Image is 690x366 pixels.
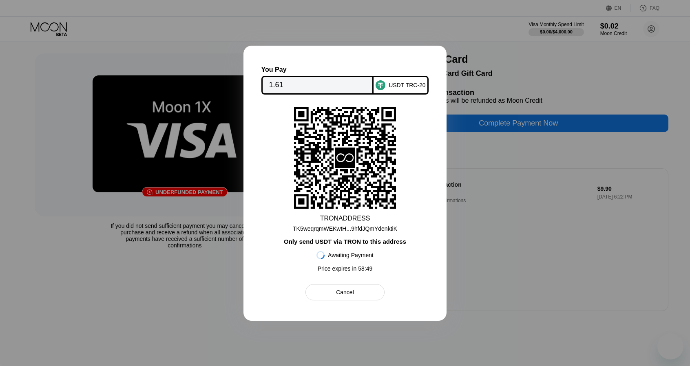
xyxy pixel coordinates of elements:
[261,66,374,73] div: You Pay
[305,284,384,300] div: Cancel
[657,333,683,359] iframe: Button to launch messaging window
[265,66,425,95] div: You PayUSDT TRC-20
[318,265,373,272] div: Price expires in
[293,225,397,232] div: TK5weqrqmWEKwtH...9hfdJQmYdenktiK
[389,82,426,88] div: USDT TRC-20
[358,265,372,272] span: 58 : 49
[328,252,374,258] div: Awaiting Payment
[284,238,406,245] div: Only send USDT via TRON to this address
[336,289,354,296] div: Cancel
[320,215,370,222] div: TRON ADDRESS
[293,222,397,232] div: TK5weqrqmWEKwtH...9hfdJQmYdenktiK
